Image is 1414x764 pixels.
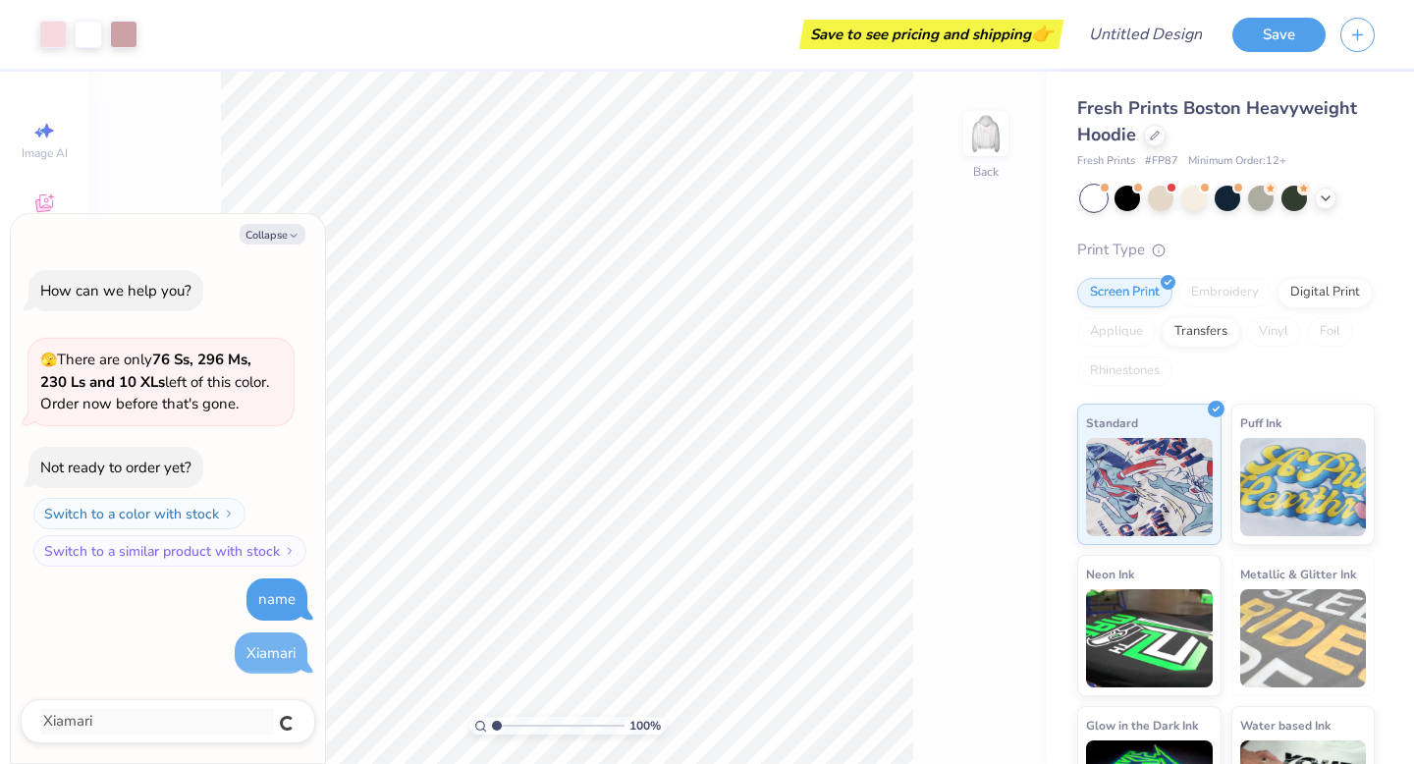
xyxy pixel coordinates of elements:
[1077,153,1135,170] span: Fresh Prints
[1077,239,1375,261] div: Print Type
[1077,278,1172,307] div: Screen Print
[240,224,305,245] button: Collapse
[40,350,269,413] span: There are only left of this color. Order now before that's gone.
[1162,317,1240,347] div: Transfers
[1086,589,1213,687] img: Neon Ink
[258,589,296,609] div: name
[41,708,274,735] textarea: Xiamari
[1246,317,1301,347] div: Vinyl
[1240,589,1367,687] img: Metallic & Glitter Ink
[1077,317,1156,347] div: Applique
[1240,715,1331,736] span: Water based Ink
[1031,22,1053,45] span: 👉
[284,545,296,557] img: Switch to a similar product with stock
[1073,15,1218,54] input: Untitled Design
[40,281,191,300] div: How can we help you?
[1240,564,1356,584] span: Metallic & Glitter Ink
[246,643,296,663] div: Xiamari
[1086,412,1138,433] span: Standard
[40,351,57,369] span: 🫣
[1086,438,1213,536] img: Standard
[1240,438,1367,536] img: Puff Ink
[1178,278,1272,307] div: Embroidery
[1077,96,1357,146] span: Fresh Prints Boston Heavyweight Hoodie
[33,498,245,529] button: Switch to a color with stock
[629,717,661,735] span: 100 %
[1240,412,1281,433] span: Puff Ink
[1086,715,1198,736] span: Glow in the Dark Ink
[1188,153,1286,170] span: Minimum Order: 12 +
[804,20,1059,49] div: Save to see pricing and shipping
[1086,564,1134,584] span: Neon Ink
[1077,356,1172,386] div: Rhinestones
[973,163,999,181] div: Back
[33,535,306,567] button: Switch to a similar product with stock
[1278,278,1373,307] div: Digital Print
[223,508,235,519] img: Switch to a color with stock
[40,458,191,477] div: Not ready to order yet?
[966,114,1006,153] img: Back
[22,145,68,161] span: Image AI
[1232,18,1326,52] button: Save
[1145,153,1178,170] span: # FP87
[1307,317,1353,347] div: Foil
[40,350,251,392] strong: 76 Ss, 296 Ms, 230 Ls and 10 XLs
